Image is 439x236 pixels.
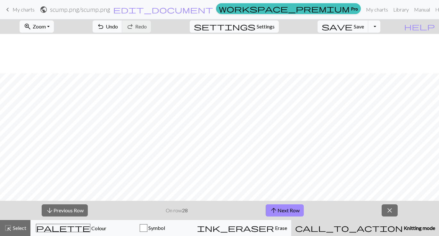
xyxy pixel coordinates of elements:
[291,220,439,236] button: Knitting mode
[112,220,193,236] button: Symbol
[318,20,369,33] button: Save
[391,3,411,16] a: Library
[190,20,279,33] button: SettingsSettings
[30,220,112,236] button: Colour
[194,22,255,31] span: settings
[322,22,352,31] span: save
[274,225,287,231] span: Erase
[363,3,391,16] a: My charts
[106,23,118,29] span: Undo
[182,207,188,213] strong: 28
[42,204,88,216] button: Previous Row
[266,204,304,216] button: Next Row
[20,20,54,33] button: Zoom
[113,5,213,14] span: edit_document
[93,20,122,33] button: Undo
[90,225,106,231] span: Colour
[12,6,35,12] span: My charts
[386,206,393,215] span: close
[354,23,364,29] span: Save
[24,22,31,31] span: zoom_in
[4,5,12,14] span: keyboard_arrow_left
[404,22,435,31] span: help
[194,23,255,30] i: Settings
[33,23,46,29] span: Zoom
[97,22,104,31] span: undo
[219,4,350,13] span: workspace_premium
[411,3,433,16] a: Manual
[295,224,403,232] span: call_to_action
[40,5,47,14] span: public
[197,224,274,232] span: ink_eraser
[216,3,361,14] a: Pro
[50,6,110,13] h2: scump.png / scump.png
[4,4,35,15] a: My charts
[193,220,291,236] button: Erase
[46,206,54,215] span: arrow_downward
[36,224,90,232] span: palette
[270,206,277,215] span: arrow_upward
[147,225,165,231] span: Symbol
[12,225,26,231] span: Select
[403,225,435,231] span: Knitting mode
[4,224,12,232] span: highlight_alt
[257,23,275,30] span: Settings
[166,207,188,214] p: On row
